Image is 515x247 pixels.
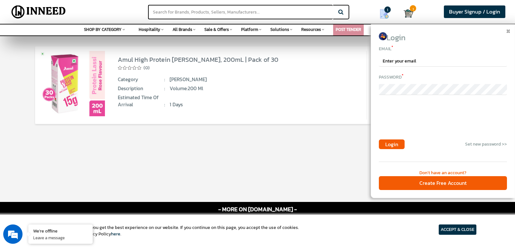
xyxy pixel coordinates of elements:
a: Cart 1 [404,6,409,21]
span: Description [118,85,165,92]
span: 1 [410,5,416,12]
button: Login [379,139,405,149]
article: ACCEPT & CLOSE [439,224,476,235]
div: Create Free Account [379,176,507,190]
span: SHOP BY CATEGORY [84,26,122,33]
span: Platform [241,26,258,33]
span: We are offline. Please leave us a message. [14,81,112,146]
span: Cart Total : [345,162,434,171]
span: [PERSON_NAME] [170,76,346,83]
img: Cart [404,9,413,18]
input: Search for Brands, Products, Sellers, Manufacturers... [148,5,333,19]
span: Total shipping : [345,152,434,160]
span: Sale & Offers [204,26,229,33]
span: Buyer Signup / Login [449,8,500,16]
img: salesiqlogo_leal7QplfZFryJ6FIlVepeu7OftD7mt8q6exU6-34PB8prfIgodN67KcxXM9Y7JQ_.png [44,169,49,173]
span: 1 [384,6,391,13]
span: Login [385,140,398,148]
span: Category [118,76,165,83]
span: : [164,85,165,92]
a: Set new password >> [465,141,507,147]
span: (0) [144,65,150,71]
a: here [111,231,120,237]
div: We're offline [33,228,88,234]
span: Login [387,32,406,43]
input: Enter your email [379,56,507,67]
img: Amul High Protein Rose Lassi, 200mL | Pack of 30 [40,51,105,116]
p: Leave a message [33,235,88,241]
span: : [164,76,165,83]
iframe: reCAPTCHA [379,108,477,133]
span: - MORE ON [DOMAIN_NAME] - [218,205,297,214]
span: Volume:200 ml [170,85,346,92]
a: POST TENDER [336,26,361,33]
span: Total price (tax excl.) : [345,142,434,150]
img: login icon [379,32,387,40]
article: We use cookies to ensure you get the best experience on our website. If you continue on this page... [39,224,299,237]
div: Minimize live chat window [106,3,121,19]
a: Amul High Protein [PERSON_NAME], 200mL | Pack of 30 [118,55,278,64]
textarea: Type your message and click 'Submit' [3,176,123,198]
span: Solutions [270,26,289,33]
div: Password [379,73,507,81]
span: : [164,101,165,108]
span: All Brands [173,26,192,33]
em: Driven by SalesIQ [51,169,82,173]
div: Email [379,44,507,52]
img: Inneed.Market [9,4,69,20]
span: 1 Days [170,94,346,108]
img: Show My Quotes [379,9,389,19]
span: Resources [301,26,321,33]
a: Buyer Signup / Login [444,5,505,18]
img: close icon [507,30,510,33]
div: Don't have an account? [379,170,507,176]
a: my Quotes 1 [370,6,403,21]
em: Submit [94,198,117,207]
span: Hospitality [139,26,160,33]
span: Estimated time of arrival [118,94,165,108]
div: Leave a message [33,36,108,44]
img: logo_Zg8I0qSkbAqR2WFHt3p6CTuqpyXMFPubPcD2OT02zFN43Cy9FUNNG3NEPhM_Q1qe_.png [11,39,27,42]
